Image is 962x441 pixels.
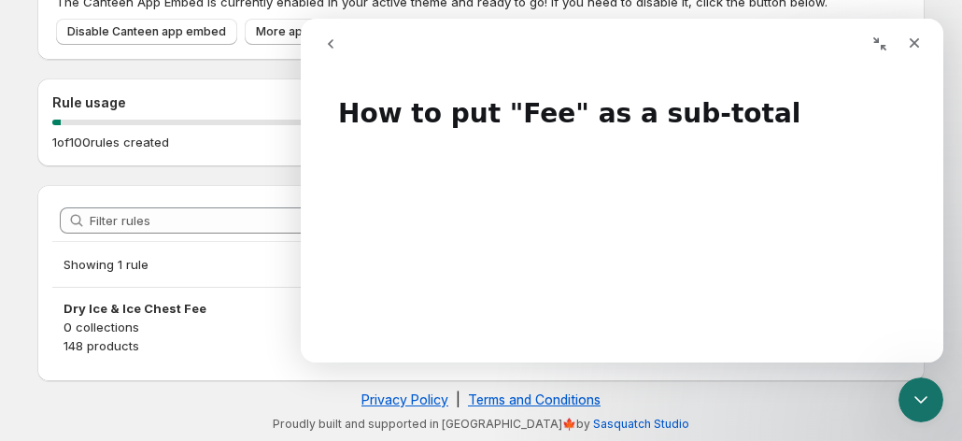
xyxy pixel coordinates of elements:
[64,336,898,355] p: 148 products
[52,133,169,151] p: 1 of 100 rules created
[593,417,689,431] a: Sasquatch Studio
[52,93,910,112] h2: Rule usage
[456,391,460,407] span: |
[67,24,226,39] span: Disable Canteen app embed
[64,318,898,336] p: 0 collections
[245,19,369,45] a: More app settings
[47,417,915,432] p: Proudly built and supported in [GEOGRAPHIC_DATA]🍁by
[361,391,448,407] a: Privacy Policy
[468,391,601,407] a: Terms and Conditions
[90,207,902,234] input: Filter rules
[301,19,943,363] iframe: Intercom live chat
[64,257,149,272] span: Showing 1 rule
[56,19,237,45] a: Disable Canteen app embed
[256,24,358,39] span: More app settings
[898,377,943,422] iframe: Intercom live chat
[64,299,898,318] h3: Dry Ice & Ice Chest Fee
